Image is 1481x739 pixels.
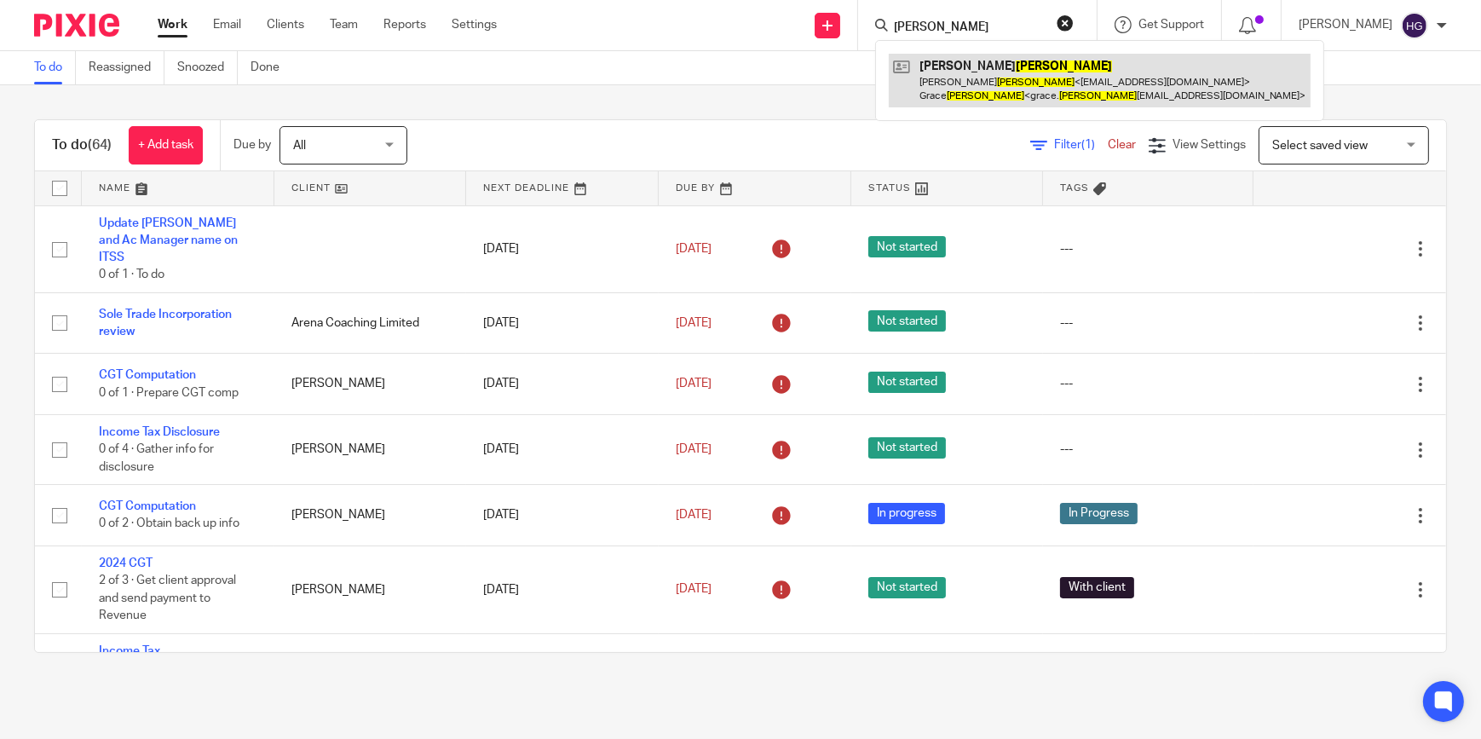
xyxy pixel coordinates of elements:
td: [PERSON_NAME] [274,354,467,414]
span: 0 of 2 · Obtain back up info [99,518,239,530]
a: To do [34,51,76,84]
td: [DATE] [466,205,659,293]
span: In progress [868,503,945,524]
a: Settings [452,16,497,33]
a: Team [330,16,358,33]
a: Clients [267,16,304,33]
a: Income Tax [99,645,160,657]
span: [DATE] [676,443,712,455]
a: Done [251,51,292,84]
span: Not started [868,236,946,257]
a: Reports [383,16,426,33]
span: Not started [868,437,946,459]
td: Arena Coaching Limited [274,293,467,354]
span: 0 of 1 · To do [99,269,164,281]
a: Email [213,16,241,33]
button: Clear [1057,14,1074,32]
p: [PERSON_NAME] [1299,16,1392,33]
span: Tags [1060,183,1089,193]
div: --- [1060,315,1236,332]
td: [PERSON_NAME] [274,633,467,703]
span: View Settings [1173,139,1246,151]
img: Pixie [34,14,119,37]
span: All [293,140,306,152]
img: svg%3E [1401,12,1428,39]
a: Work [158,16,187,33]
span: [DATE] [676,243,712,255]
td: [DATE] [466,633,659,703]
span: 0 of 1 · Prepare CGT comp [99,387,239,399]
td: [DATE] [466,414,659,484]
span: With client [1060,577,1134,598]
span: Get Support [1138,19,1204,31]
span: Not started [868,310,946,332]
div: --- [1060,375,1236,392]
span: (64) [88,138,112,152]
a: Income Tax Disclosure [99,426,220,438]
p: Due by [233,136,271,153]
span: [DATE] [676,584,712,596]
a: CGT Computation [99,369,196,381]
a: CGT Computation [99,500,196,512]
span: Not started [868,372,946,393]
a: Sole Trade Incorporation review [99,309,232,338]
a: Update [PERSON_NAME] and Ac Manager name on ITSS [99,217,238,264]
a: Reassigned [89,51,164,84]
td: [PERSON_NAME] [274,546,467,633]
td: [DATE] [466,354,659,414]
a: Snoozed [177,51,238,84]
div: --- [1060,240,1236,257]
span: [DATE] [676,509,712,521]
a: + Add task [129,126,203,165]
span: 0 of 4 · Gather info for disclosure [99,443,214,473]
a: 2024 CGT [99,557,153,569]
span: Filter [1054,139,1108,151]
span: Not started [868,577,946,598]
input: Search [892,20,1046,36]
h1: To do [52,136,112,154]
span: Select saved view [1272,140,1368,152]
span: (1) [1081,139,1095,151]
span: 2 of 3 · Get client approval and send payment to Revenue [99,574,236,621]
td: [PERSON_NAME] [274,485,467,546]
span: [DATE] [676,317,712,329]
div: --- [1060,441,1236,458]
td: [DATE] [466,485,659,546]
td: [DATE] [466,293,659,354]
td: [DATE] [466,546,659,633]
td: [PERSON_NAME] [274,414,467,484]
span: In Progress [1060,503,1138,524]
span: [DATE] [676,378,712,390]
a: Clear [1108,139,1136,151]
